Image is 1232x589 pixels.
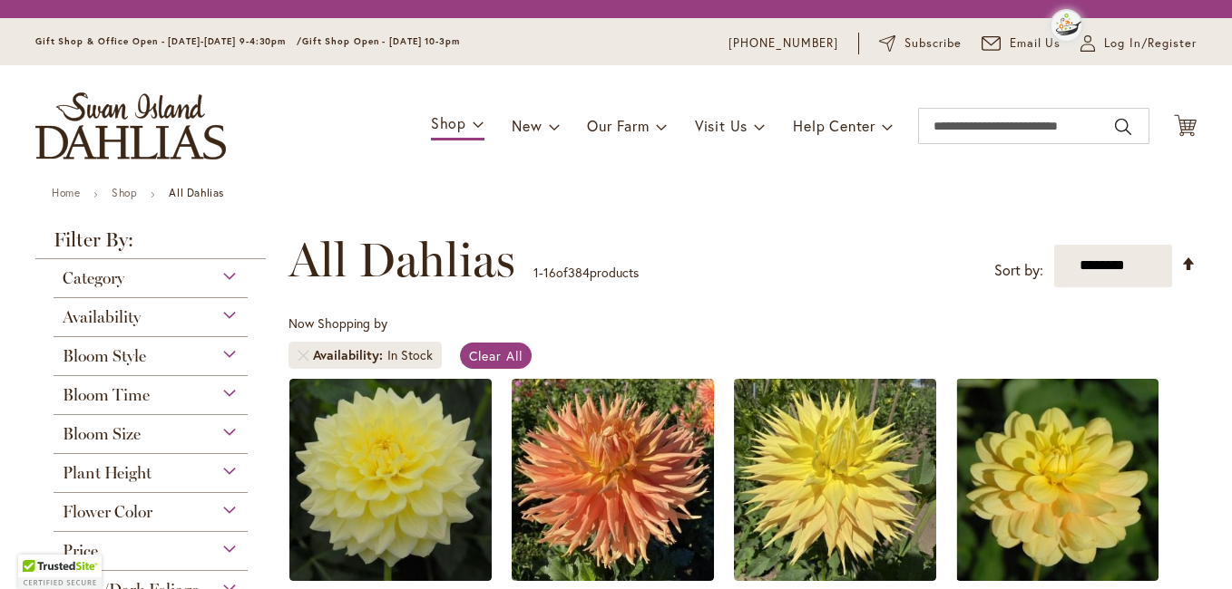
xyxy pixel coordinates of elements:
span: Visit Us [695,116,748,135]
span: Availability [313,346,387,364]
img: AC Jeri [734,379,936,581]
button: Search [1115,112,1131,141]
span: Plant Height [63,463,152,483]
a: Subscribe [879,34,962,53]
span: 384 [568,264,590,281]
img: A-Peeling [289,379,492,581]
span: All Dahlias [288,233,515,287]
p: - of products [533,258,639,287]
a: AC Jeri [734,567,936,584]
span: Now Shopping by [288,314,387,332]
a: Log In/Register [1080,34,1197,53]
span: Our Farm [587,116,649,135]
span: Price [63,541,98,561]
div: In Stock [387,346,433,364]
iframe: Launch Accessibility Center [14,525,64,575]
img: AC BEN [512,379,714,581]
a: Clear All [460,343,532,369]
span: Bloom Size [63,424,141,444]
a: AC BEN [512,567,714,584]
span: Clear All [469,347,523,364]
strong: Filter By: [35,230,266,259]
a: A-Peeling [289,567,492,584]
span: Help Center [793,116,875,135]
a: Remove Availability In Stock [298,350,308,361]
label: Sort by: [994,254,1043,287]
span: Subscribe [904,34,962,53]
a: [PHONE_NUMBER] [728,34,838,53]
img: AHOY MATEY [956,379,1159,581]
span: Bloom Time [63,385,150,405]
span: 16 [543,264,556,281]
span: Gift Shop & Office Open - [DATE]-[DATE] 9-4:30pm / [35,35,302,47]
a: AHOY MATEY [956,567,1159,584]
strong: All Dahlias [169,186,224,199]
a: Home [52,186,80,199]
span: Log In/Register [1104,34,1197,53]
span: Gift Shop Open - [DATE] 10-3pm [302,35,460,47]
span: Flower Color [63,502,152,522]
span: Bloom Style [63,346,146,366]
a: store logo [35,92,226,159]
span: Availability [63,307,141,327]
span: Category [63,268,124,288]
span: 1 [533,264,539,281]
a: Email Us [982,34,1061,53]
a: Shop [112,186,137,199]
span: New [512,116,542,135]
span: Email Us [1010,34,1061,53]
span: Shop [431,113,466,132]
